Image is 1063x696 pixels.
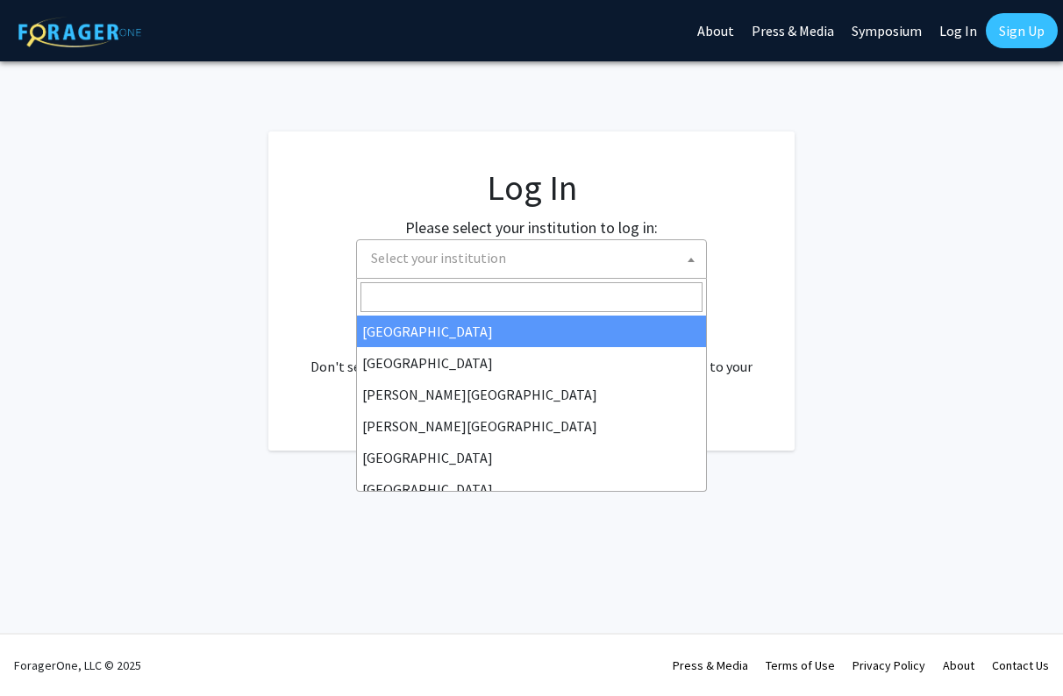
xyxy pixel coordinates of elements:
[357,379,706,410] li: [PERSON_NAME][GEOGRAPHIC_DATA]
[357,347,706,379] li: [GEOGRAPHIC_DATA]
[357,316,706,347] li: [GEOGRAPHIC_DATA]
[13,617,75,683] iframe: Chat
[766,657,835,673] a: Terms of Use
[986,13,1058,48] a: Sign Up
[405,216,658,239] label: Please select your institution to log in:
[357,442,706,473] li: [GEOGRAPHIC_DATA]
[673,657,748,673] a: Press & Media
[357,410,706,442] li: [PERSON_NAME][GEOGRAPHIC_DATA]
[853,657,925,673] a: Privacy Policy
[356,239,707,279] span: Select your institution
[14,635,141,696] div: ForagerOne, LLC © 2025
[303,167,760,209] h1: Log In
[360,282,703,312] input: Search
[992,657,1049,673] a: Contact Us
[357,473,706,505] li: [GEOGRAPHIC_DATA]
[364,240,706,276] span: Select your institution
[18,17,141,47] img: ForagerOne Logo
[371,249,506,266] span: Select your institution
[943,657,974,673] a: About
[303,314,760,398] div: No account? . Don't see your institution? about bringing ForagerOne to your institution.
